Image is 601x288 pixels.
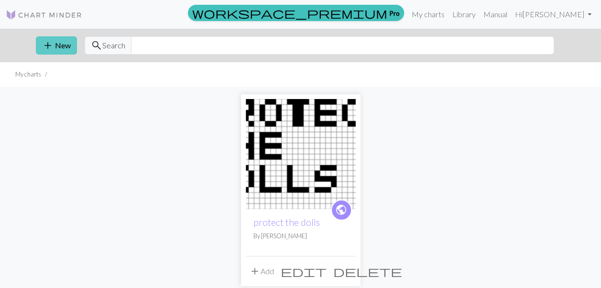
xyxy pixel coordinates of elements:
[330,262,405,280] button: Delete
[192,6,387,20] span: workspace_premium
[281,266,327,277] i: Edit
[331,199,352,221] a: public
[253,217,320,228] a: protect the dolls
[408,5,448,24] a: My charts
[335,200,347,220] i: public
[480,5,511,24] a: Manual
[188,5,404,21] a: Pro
[246,148,356,157] a: protect the dolls
[335,202,347,217] span: public
[277,262,330,280] button: Edit
[246,99,356,209] img: protect the dolls
[15,70,41,79] li: My charts
[246,262,277,280] button: Add
[36,36,77,55] button: New
[249,265,261,278] span: add
[511,5,595,24] a: Hi[PERSON_NAME]
[91,39,102,52] span: search
[102,40,125,51] span: Search
[448,5,480,24] a: Library
[42,39,54,52] span: add
[281,265,327,278] span: edit
[6,9,82,21] img: Logo
[253,232,348,241] p: By [PERSON_NAME]
[333,265,402,278] span: delete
